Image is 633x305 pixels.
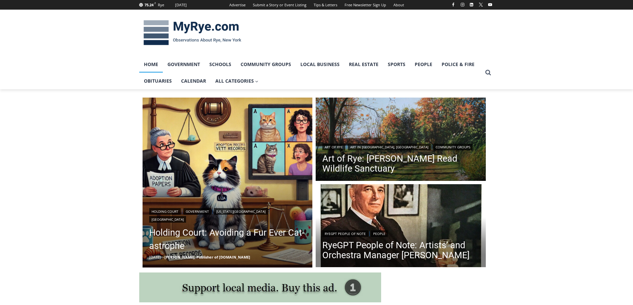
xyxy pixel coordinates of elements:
div: | | [322,142,479,150]
a: Schools [205,56,236,73]
a: Government [183,208,211,215]
div: | | | [149,207,306,223]
a: Holding Court [149,208,181,215]
a: Home [139,56,163,73]
nav: Primary Navigation [139,56,482,90]
a: [US_STATE][GEOGRAPHIC_DATA] [214,208,268,215]
a: Art of Rye [322,144,345,150]
time: [DATE] [149,255,161,260]
a: [GEOGRAPHIC_DATA] [149,216,186,223]
span: All Categories [215,77,259,85]
a: Police & Fire [437,56,479,73]
a: Instagram [459,1,467,9]
a: Government [163,56,205,73]
a: RyeGPT People of Note [322,230,368,237]
a: People [371,230,388,237]
div: Rye [158,2,164,8]
img: MyRye.com [139,16,246,50]
img: (PHOTO: Lord Calvert Whiskey ad, featuring Arthur Judson, 1946. Public Domain.) [316,184,486,269]
img: DALLE 2025-08-10 Holding Court - humorous cat custody trial [143,98,313,267]
a: Holding Court: Avoiding a Fur Ever Cat-astrophe [149,226,306,253]
span: 75.24 [145,2,154,7]
a: Calendar [176,73,211,89]
a: Community Groups [236,56,296,73]
img: support local media, buy this ad [139,272,381,302]
a: All Categories [211,73,263,89]
img: (PHOTO: Edith G. Read Wildlife Sanctuary (Acrylic 12x24). Trail along Playland Lake. By Elizabeth... [316,98,486,183]
a: RyeGPT People of Note: Artists’ and Orchestra Manager [PERSON_NAME] [322,240,479,260]
a: Facebook [449,1,457,9]
a: X [477,1,485,9]
a: Art in [GEOGRAPHIC_DATA], [GEOGRAPHIC_DATA] [348,144,431,150]
div: [DATE] [175,2,187,8]
a: Real Estate [344,56,383,73]
span: F [155,1,156,5]
a: Read More Art of Rye: Edith G. Read Wildlife Sanctuary [316,98,486,183]
a: YouTube [486,1,494,9]
a: [PERSON_NAME], Publisher of [DOMAIN_NAME] [164,255,250,260]
a: Read More Holding Court: Avoiding a Fur Ever Cat-astrophe [143,98,313,267]
a: Sports [383,56,410,73]
a: Local Business [296,56,344,73]
a: Linkedin [468,1,475,9]
div: | [322,229,479,237]
a: People [410,56,437,73]
a: Community Groups [433,144,473,150]
span: – [162,255,164,260]
a: Read More RyeGPT People of Note: Artists’ and Orchestra Manager Arthur Judson [316,184,486,269]
a: Art of Rye: [PERSON_NAME] Read Wildlife Sanctuary [322,154,479,174]
a: Obituaries [139,73,176,89]
button: View Search Form [482,67,494,79]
